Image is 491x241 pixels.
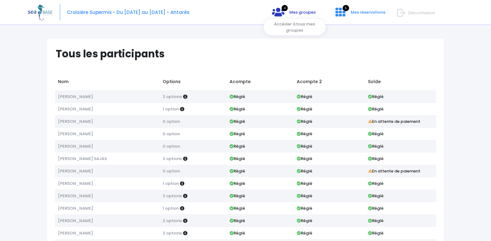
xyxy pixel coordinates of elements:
[297,193,312,199] strong: Réglé
[368,230,384,236] strong: Réglé
[58,218,93,224] span: [PERSON_NAME]
[230,118,245,124] strong: Réglé
[297,94,312,100] strong: Réglé
[58,131,93,137] span: [PERSON_NAME]
[368,106,384,112] strong: Réglé
[368,156,384,162] strong: Réglé
[368,205,384,211] strong: Réglé
[230,230,245,236] strong: Réglé
[230,168,245,174] strong: Réglé
[264,19,326,35] div: Accéder à tous mes groupes
[230,94,245,100] strong: Réglé
[368,94,384,100] strong: Réglé
[230,143,245,149] strong: Réglé
[230,218,245,224] strong: Réglé
[58,118,93,124] span: [PERSON_NAME]
[227,75,294,90] td: Acompte
[297,168,312,174] strong: Réglé
[230,181,245,186] strong: Réglé
[267,11,321,17] a: 4 Mes groupes
[230,193,245,199] strong: Réglé
[230,106,245,112] strong: Réglé
[58,143,93,149] span: [PERSON_NAME]
[297,143,312,149] strong: Réglé
[163,131,180,137] span: 0 option
[297,106,312,112] strong: Réglé
[160,75,226,90] td: Options
[368,193,384,199] strong: Réglé
[297,218,312,224] strong: Réglé
[58,181,93,186] span: [PERSON_NAME]
[163,106,179,112] span: 1 option
[163,94,182,100] span: 2 options
[368,181,384,186] strong: Réglé
[368,218,384,224] strong: Réglé
[343,5,349,11] span: 5
[368,131,384,137] strong: Réglé
[163,181,179,186] span: 1 option
[351,9,385,15] span: Mes réservations
[55,75,160,90] td: Nom
[297,131,312,137] strong: Réglé
[163,193,182,199] span: 2 options
[58,168,93,174] span: [PERSON_NAME]
[163,205,179,211] span: 1 option
[163,143,180,149] span: 0 option
[58,193,93,199] span: [PERSON_NAME]
[163,156,182,162] span: 2 options
[58,106,93,112] span: [PERSON_NAME]
[163,118,180,124] span: 0 option
[297,118,312,124] strong: Réglé
[297,181,312,186] strong: Réglé
[282,5,288,11] span: 4
[294,75,365,90] td: Acompte 2
[67,9,190,16] span: Croisière Supermix - Du [DATE] au [DATE] - Antarès
[297,205,312,211] strong: Réglé
[297,230,312,236] strong: Réglé
[58,230,93,236] span: [PERSON_NAME]
[58,156,107,162] span: [PERSON_NAME] SAJAS
[163,230,182,236] span: 2 options
[58,205,93,211] span: [PERSON_NAME]
[230,131,245,137] strong: Réglé
[408,10,435,16] span: Déconnexion
[368,168,421,174] strong: En attente de paiement
[230,205,245,211] strong: Réglé
[289,9,316,15] span: Mes groupes
[331,11,389,17] a: 5 Mes réservations
[230,156,245,162] strong: Réglé
[368,118,421,124] strong: En attente de paiement
[163,218,182,224] span: 2 options
[368,143,384,149] strong: Réglé
[58,94,93,100] span: [PERSON_NAME]
[297,156,312,162] strong: Réglé
[365,75,436,90] td: Solde
[56,48,441,60] h1: Tous les participants
[163,168,180,174] span: 0 option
